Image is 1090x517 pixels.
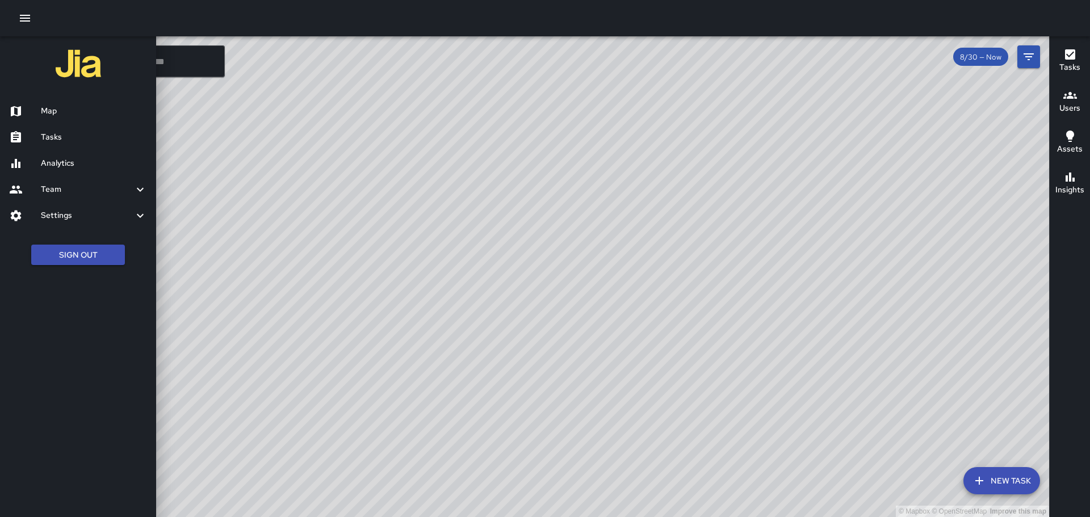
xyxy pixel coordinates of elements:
[963,467,1040,494] button: New Task
[56,41,101,86] img: jia-logo
[41,105,147,117] h6: Map
[41,183,133,196] h6: Team
[41,157,147,170] h6: Analytics
[1057,143,1083,155] h6: Assets
[41,209,133,222] h6: Settings
[1059,102,1080,115] h6: Users
[1059,61,1080,74] h6: Tasks
[1055,184,1084,196] h6: Insights
[31,245,125,266] button: Sign Out
[41,131,147,144] h6: Tasks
